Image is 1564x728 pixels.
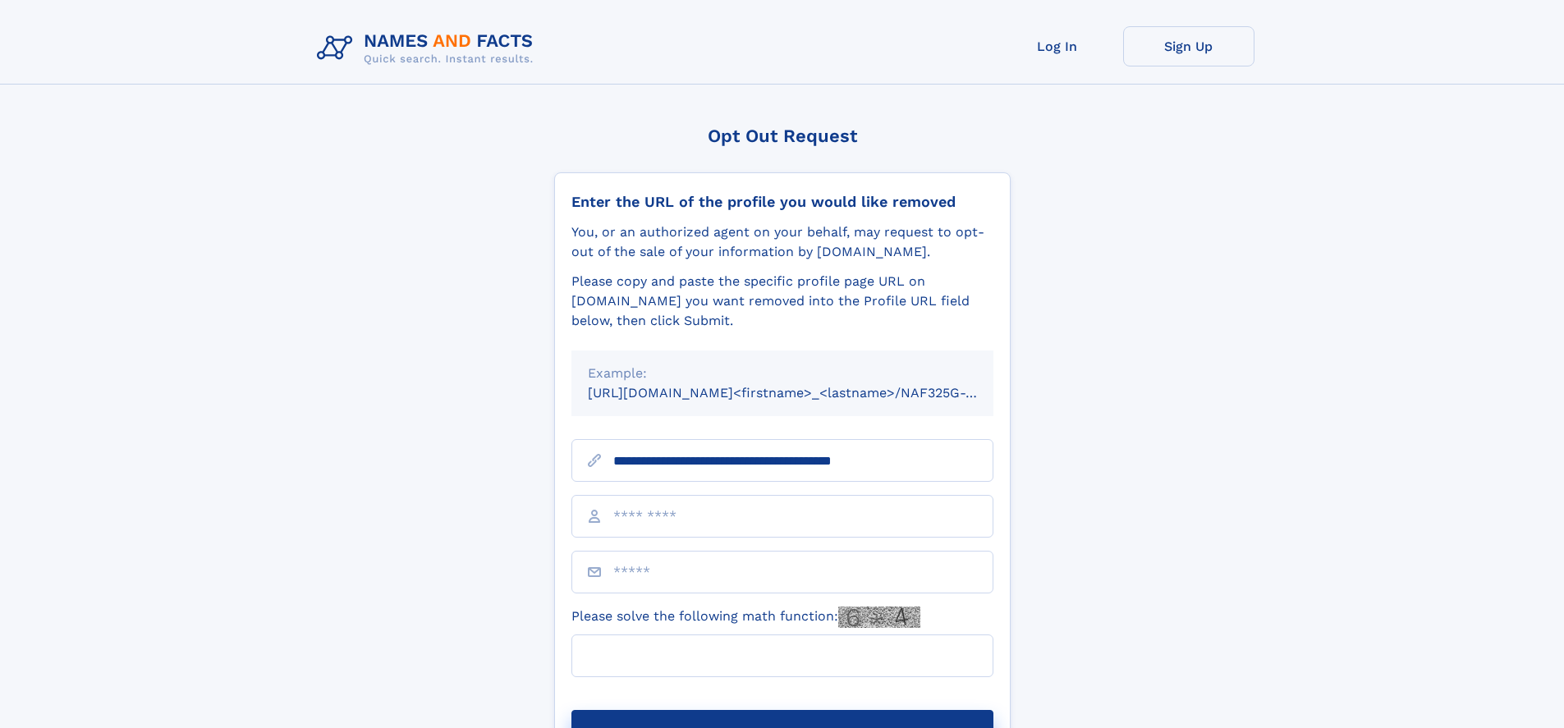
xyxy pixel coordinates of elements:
div: You, or an authorized agent on your behalf, may request to opt-out of the sale of your informatio... [571,222,993,262]
div: Enter the URL of the profile you would like removed [571,193,993,211]
small: [URL][DOMAIN_NAME]<firstname>_<lastname>/NAF325G-xxxxxxxx [588,385,1025,401]
div: Opt Out Request [554,126,1011,146]
img: Logo Names and Facts [310,26,547,71]
div: Example: [588,364,977,383]
a: Log In [992,26,1123,66]
label: Please solve the following math function: [571,607,920,628]
div: Please copy and paste the specific profile page URL on [DOMAIN_NAME] you want removed into the Pr... [571,272,993,331]
a: Sign Up [1123,26,1254,66]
